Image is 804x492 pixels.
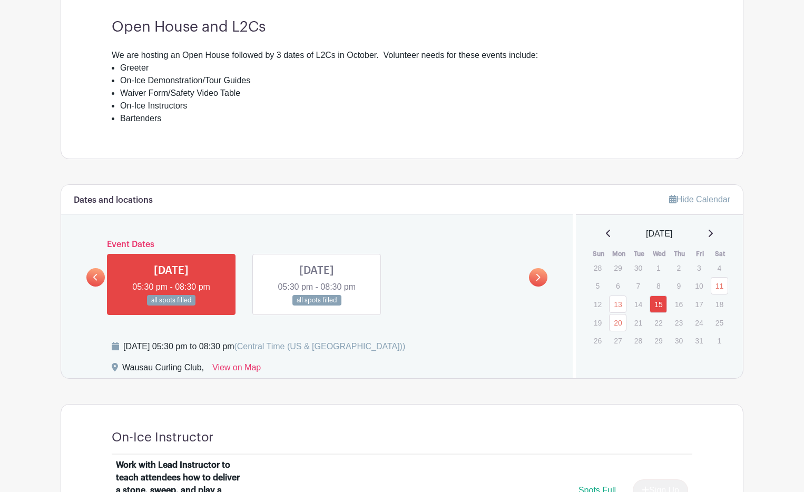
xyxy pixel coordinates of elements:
p: 17 [690,296,708,312]
p: 16 [670,296,688,312]
p: 26 [589,332,606,349]
a: 11 [711,277,728,294]
p: 4 [711,260,728,276]
h6: Dates and locations [74,195,153,205]
li: On-Ice Demonstration/Tour Guides [120,74,692,87]
a: View on Map [212,361,261,378]
p: 29 [609,260,626,276]
h4: On-Ice Instructor [112,430,213,445]
p: 22 [650,314,667,331]
p: 19 [589,314,606,331]
p: 12 [589,296,606,312]
th: Sun [589,249,609,259]
span: [DATE] [646,228,672,240]
p: 25 [711,314,728,331]
a: 20 [609,314,626,331]
p: 31 [690,332,708,349]
h3: Open House and L2Cs [112,18,692,36]
p: 9 [670,278,688,294]
p: 2 [670,260,688,276]
p: 14 [630,296,647,312]
p: 3 [690,260,708,276]
span: (Central Time (US & [GEOGRAPHIC_DATA])) [234,342,405,351]
p: 5 [589,278,606,294]
p: 18 [711,296,728,312]
div: Wausau Curling Club, [122,361,204,378]
p: 29 [650,332,667,349]
p: 23 [670,314,688,331]
th: Thu [670,249,690,259]
p: 6 [609,278,626,294]
th: Tue [629,249,650,259]
p: 8 [650,278,667,294]
a: 15 [650,296,667,313]
p: 7 [630,278,647,294]
li: On-Ice Instructors [120,100,692,112]
a: Hide Calendar [669,195,730,204]
div: We are hosting an Open House followed by 3 dates of L2Cs in October. Volunteer needs for these ev... [112,49,692,62]
p: 10 [690,278,708,294]
h6: Event Dates [105,240,529,250]
th: Sat [710,249,731,259]
li: Bartenders [120,112,692,125]
p: 30 [670,332,688,349]
p: 27 [609,332,626,349]
p: 1 [650,260,667,276]
p: 30 [630,260,647,276]
p: 28 [630,332,647,349]
p: 21 [630,314,647,331]
p: 1 [711,332,728,349]
li: Greeter [120,62,692,74]
th: Mon [609,249,629,259]
div: [DATE] 05:30 pm to 08:30 pm [123,340,405,353]
li: Waiver Form/Safety Video Table [120,87,692,100]
th: Fri [690,249,710,259]
p: 28 [589,260,606,276]
a: 13 [609,296,626,313]
p: 24 [690,314,708,331]
th: Wed [649,249,670,259]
